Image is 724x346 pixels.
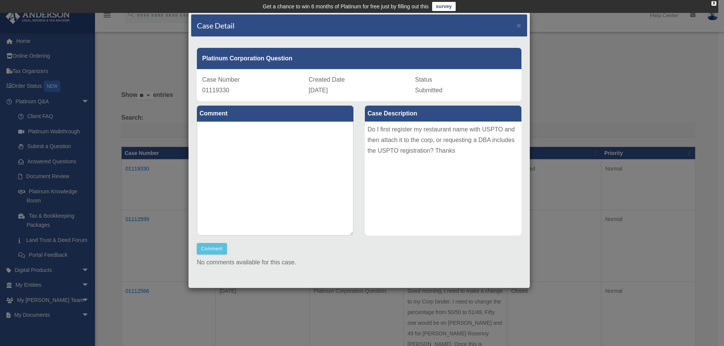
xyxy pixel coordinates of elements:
[516,21,521,29] button: Close
[197,243,227,254] button: Comment
[516,21,521,30] span: ×
[365,106,521,122] label: Case Description
[415,76,432,83] span: Status
[197,20,234,31] h4: Case Detail
[309,87,328,93] span: [DATE]
[197,257,521,268] p: No comments available for this case.
[365,122,521,235] div: Do I first register my restaurant name with USPTO and then attach it to the corp, or requesting a...
[202,87,229,93] span: 01119330
[711,1,716,6] div: close
[197,48,521,69] div: Platinum Corporation Question
[432,2,456,11] a: survey
[263,2,429,11] div: Get a chance to win 6 months of Platinum for free just by filling out this
[197,106,353,122] label: Comment
[202,76,240,83] span: Case Number
[309,76,345,83] span: Created Date
[415,87,442,93] span: Submitted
